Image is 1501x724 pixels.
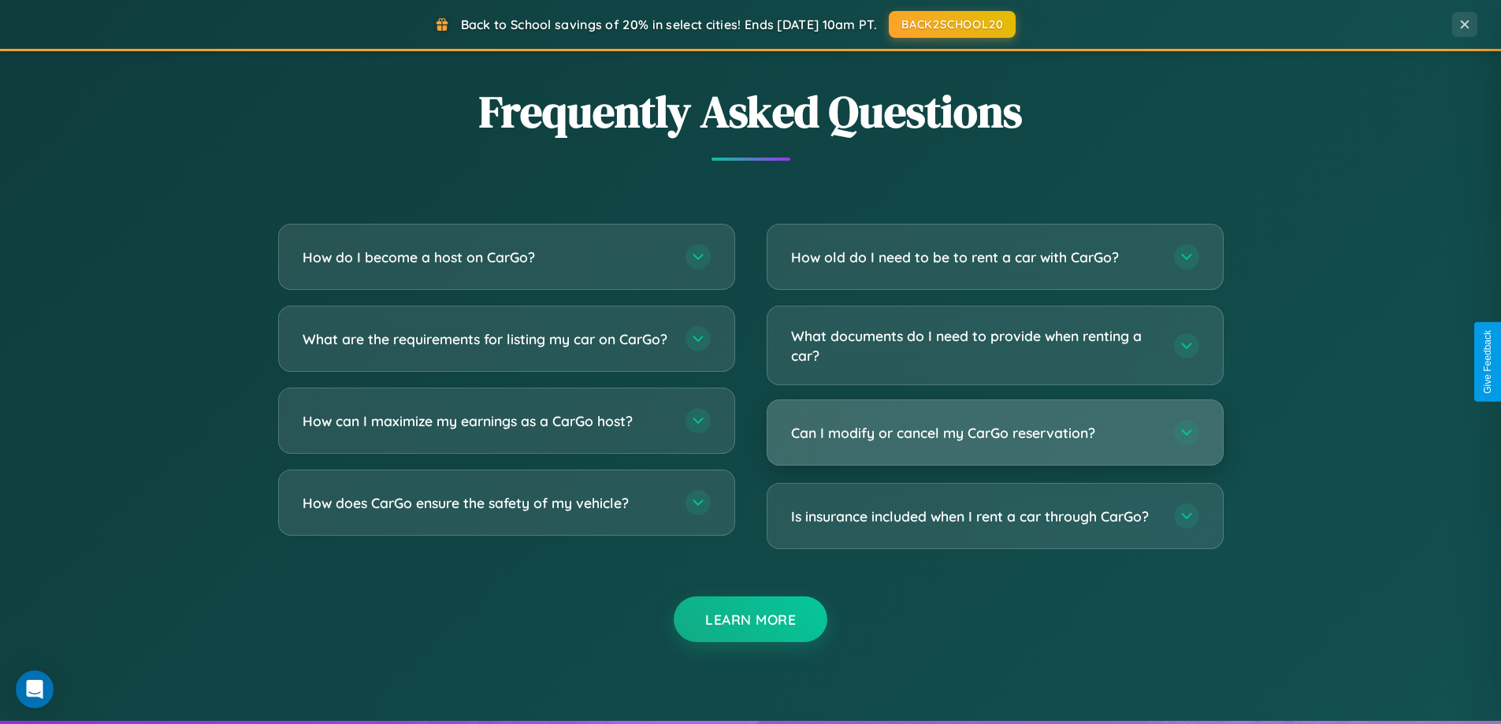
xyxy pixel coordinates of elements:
[278,81,1224,142] h2: Frequently Asked Questions
[889,11,1016,38] button: BACK2SCHOOL20
[674,596,827,642] button: Learn More
[791,423,1158,443] h3: Can I modify or cancel my CarGo reservation?
[791,507,1158,526] h3: Is insurance included when I rent a car through CarGo?
[303,247,670,267] h3: How do I become a host on CarGo?
[303,411,670,431] h3: How can I maximize my earnings as a CarGo host?
[1482,330,1493,394] div: Give Feedback
[791,326,1158,365] h3: What documents do I need to provide when renting a car?
[303,493,670,513] h3: How does CarGo ensure the safety of my vehicle?
[791,247,1158,267] h3: How old do I need to be to rent a car with CarGo?
[303,329,670,349] h3: What are the requirements for listing my car on CarGo?
[461,17,877,32] span: Back to School savings of 20% in select cities! Ends [DATE] 10am PT.
[16,670,54,708] div: Open Intercom Messenger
